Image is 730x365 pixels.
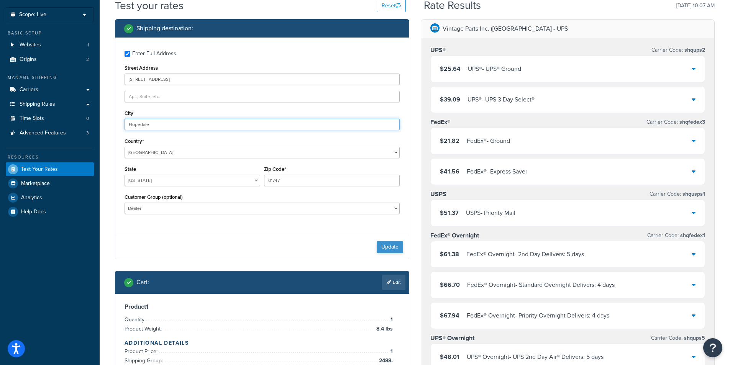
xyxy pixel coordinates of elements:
[21,195,42,201] span: Analytics
[467,166,527,177] div: FedEx® - Express Saver
[681,190,705,198] span: shqusps1
[682,334,705,342] span: shqups5
[136,279,149,286] h2: Cart :
[132,48,176,59] div: Enter Full Address
[430,190,446,198] h3: USPS
[21,166,58,173] span: Test Your Rates
[440,311,459,320] span: $67.94
[125,303,400,311] h3: Product 1
[125,316,148,324] span: Quantity:
[6,38,94,52] li: Websites
[125,65,158,71] label: Street Address
[468,64,521,74] div: UPS® - UPS® Ground
[389,315,393,324] span: 1
[6,83,94,97] a: Carriers
[20,101,55,108] span: Shipping Rules
[6,154,94,160] div: Resources
[86,56,89,63] span: 2
[468,94,535,105] div: UPS® - UPS 3 Day Select®
[440,352,459,361] span: $48.01
[389,347,393,356] span: 1
[6,205,94,219] a: Help Docs
[136,25,193,32] h2: Shipping destination :
[6,52,94,67] a: Origins2
[86,115,89,122] span: 0
[440,167,459,176] span: $41.56
[467,310,609,321] div: FedEx® Overnight - Priority Overnight Delivers: 4 days
[125,110,133,116] label: City
[703,338,722,357] button: Open Resource Center
[6,97,94,111] a: Shipping Rules
[125,194,183,200] label: Customer Group (optional)
[676,0,715,11] p: [DATE] 10:07 AM
[86,130,89,136] span: 3
[6,38,94,52] a: Websites1
[683,46,705,54] span: shqups2
[125,347,159,355] span: Product Price:
[6,74,94,81] div: Manage Shipping
[6,30,94,36] div: Basic Setup
[430,232,479,239] h3: FedEx® Overnight
[440,250,459,259] span: $61.38
[651,333,705,344] p: Carrier Code:
[6,177,94,190] a: Marketplace
[6,126,94,140] a: Advanced Features3
[125,138,144,144] label: Country*
[264,166,286,172] label: Zip Code*
[679,231,705,239] span: shqfedex1
[125,339,400,347] h4: Additional Details
[374,324,393,334] span: 8.4 lbs
[650,189,705,200] p: Carrier Code:
[440,280,460,289] span: $66.70
[430,46,446,54] h3: UPS®
[466,208,515,218] div: USPS - Priority Mail
[6,111,94,126] a: Time Slots0
[467,280,615,290] div: FedEx® Overnight - Standard Overnight Delivers: 4 days
[430,118,450,126] h3: FedEx®
[125,91,400,102] input: Apt., Suite, etc.
[6,126,94,140] li: Advanced Features
[125,325,164,333] span: Product Weight:
[467,352,604,362] div: UPS® Overnight - UPS 2nd Day Air® Delivers: 5 days
[19,11,46,18] span: Scope: Live
[20,130,66,136] span: Advanced Features
[125,51,130,57] input: Enter Full Address
[440,208,459,217] span: $51.37
[440,95,460,104] span: $39.09
[678,118,705,126] span: shqfedex3
[466,249,584,260] div: FedEx® Overnight - 2nd Day Delivers: 5 days
[440,64,461,73] span: $25.64
[647,230,705,241] p: Carrier Code:
[6,162,94,176] a: Test Your Rates
[430,334,474,342] h3: UPS® Overnight
[125,357,165,365] span: Shipping Group:
[87,42,89,48] span: 1
[20,115,44,122] span: Time Slots
[20,87,38,93] span: Carriers
[646,117,705,128] p: Carrier Code:
[6,191,94,205] a: Analytics
[21,209,46,215] span: Help Docs
[382,275,405,290] a: Edit
[440,136,459,145] span: $21.82
[6,52,94,67] li: Origins
[20,56,37,63] span: Origins
[651,45,705,56] p: Carrier Code:
[125,166,136,172] label: State
[20,42,41,48] span: Websites
[467,136,510,146] div: FedEx® - Ground
[21,180,50,187] span: Marketplace
[6,111,94,126] li: Time Slots
[443,23,568,34] p: Vintage Parts Inc. ([GEOGRAPHIC_DATA] - UPS
[377,241,403,253] button: Update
